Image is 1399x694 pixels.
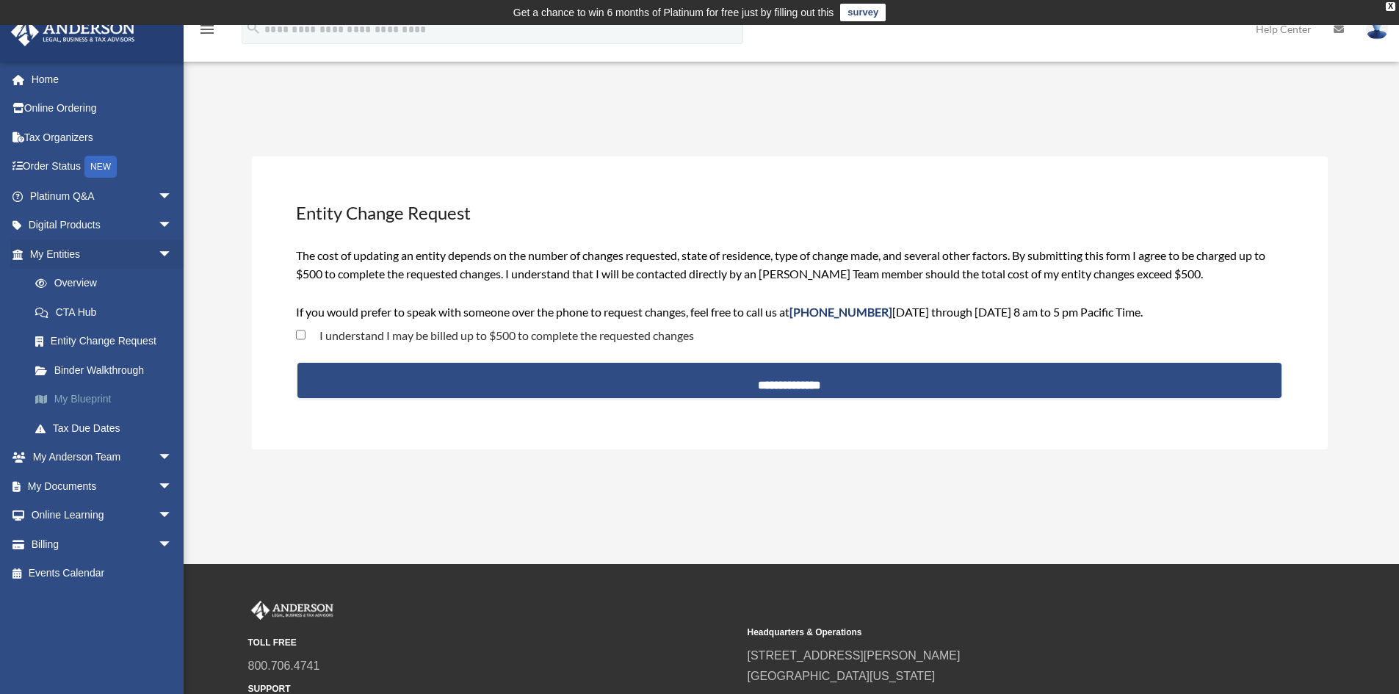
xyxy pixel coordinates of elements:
[306,330,694,341] label: I understand I may be billed up to $500 to complete the requested changes
[158,181,187,212] span: arrow_drop_down
[21,355,195,385] a: Binder Walkthrough
[840,4,886,21] a: survey
[198,21,216,38] i: menu
[158,529,187,560] span: arrow_drop_down
[10,152,195,182] a: Order StatusNEW
[748,625,1237,640] small: Headquarters & Operations
[296,248,1265,319] span: The cost of updating an entity depends on the number of changes requested, state of residence, ty...
[248,601,336,620] img: Anderson Advisors Platinum Portal
[248,635,737,651] small: TOLL FREE
[158,471,187,502] span: arrow_drop_down
[513,4,834,21] div: Get a chance to win 6 months of Platinum for free just by filling out this
[10,501,195,530] a: Online Learningarrow_drop_down
[10,529,195,559] a: Billingarrow_drop_down
[294,199,1284,227] h3: Entity Change Request
[10,123,195,152] a: Tax Organizers
[245,20,261,36] i: search
[158,211,187,241] span: arrow_drop_down
[748,649,961,662] a: [STREET_ADDRESS][PERSON_NAME]
[1366,18,1388,40] img: User Pic
[10,559,195,588] a: Events Calendar
[10,239,195,269] a: My Entitiesarrow_drop_down
[21,269,195,298] a: Overview
[748,670,936,682] a: [GEOGRAPHIC_DATA][US_STATE]
[21,297,195,327] a: CTA Hub
[158,239,187,270] span: arrow_drop_down
[10,471,195,501] a: My Documentsarrow_drop_down
[21,413,195,443] a: Tax Due Dates
[248,659,320,672] a: 800.706.4741
[198,26,216,38] a: menu
[10,211,195,240] a: Digital Productsarrow_drop_down
[158,501,187,531] span: arrow_drop_down
[1386,2,1395,11] div: close
[10,94,195,123] a: Online Ordering
[10,181,195,211] a: Platinum Q&Aarrow_drop_down
[21,385,195,414] a: My Blueprint
[84,156,117,178] div: NEW
[7,18,140,46] img: Anderson Advisors Platinum Portal
[21,327,187,356] a: Entity Change Request
[789,305,892,319] span: [PHONE_NUMBER]
[10,65,195,94] a: Home
[158,443,187,473] span: arrow_drop_down
[10,443,195,472] a: My Anderson Teamarrow_drop_down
